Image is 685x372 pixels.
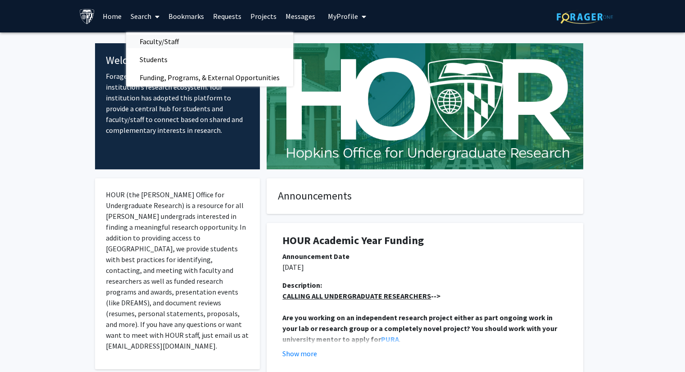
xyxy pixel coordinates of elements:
p: ForagerOne provides an entry point into our institution’s research ecosystem. Your institution ha... [106,71,250,136]
u: CALLING ALL UNDERGRADUATE RESEARCHERS [282,291,431,300]
p: . [282,312,567,345]
a: Search [126,0,164,32]
span: Funding, Programs, & External Opportunities [126,68,293,86]
img: Johns Hopkins University Logo [79,9,95,24]
a: Funding, Programs, & External Opportunities [126,71,293,84]
a: Students [126,53,293,66]
div: Announcement Date [282,251,567,262]
h1: HOUR Academic Year Funding [282,234,567,247]
span: Faculty/Staff [126,32,192,50]
a: Bookmarks [164,0,209,32]
a: Faculty/Staff [126,35,293,48]
span: Students [126,50,181,68]
a: Messages [281,0,320,32]
div: Description: [282,280,567,290]
p: HOUR (the [PERSON_NAME] Office for Undergraduate Research) is a resource for all [PERSON_NAME] un... [106,189,250,351]
img: Cover Image [267,43,583,169]
a: Requests [209,0,246,32]
iframe: Chat [7,331,38,365]
button: Show more [282,348,317,359]
strong: --> [282,291,440,300]
strong: Are you working on an independent research project either as part ongoing work in your lab or res... [282,313,558,344]
h4: Welcome to ForagerOne [106,54,250,67]
a: Projects [246,0,281,32]
span: My Profile [328,12,358,21]
a: Home [98,0,126,32]
h4: Announcements [278,190,572,203]
p: [DATE] [282,262,567,272]
a: PURA [381,335,399,344]
img: ForagerOne Logo [557,10,613,24]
